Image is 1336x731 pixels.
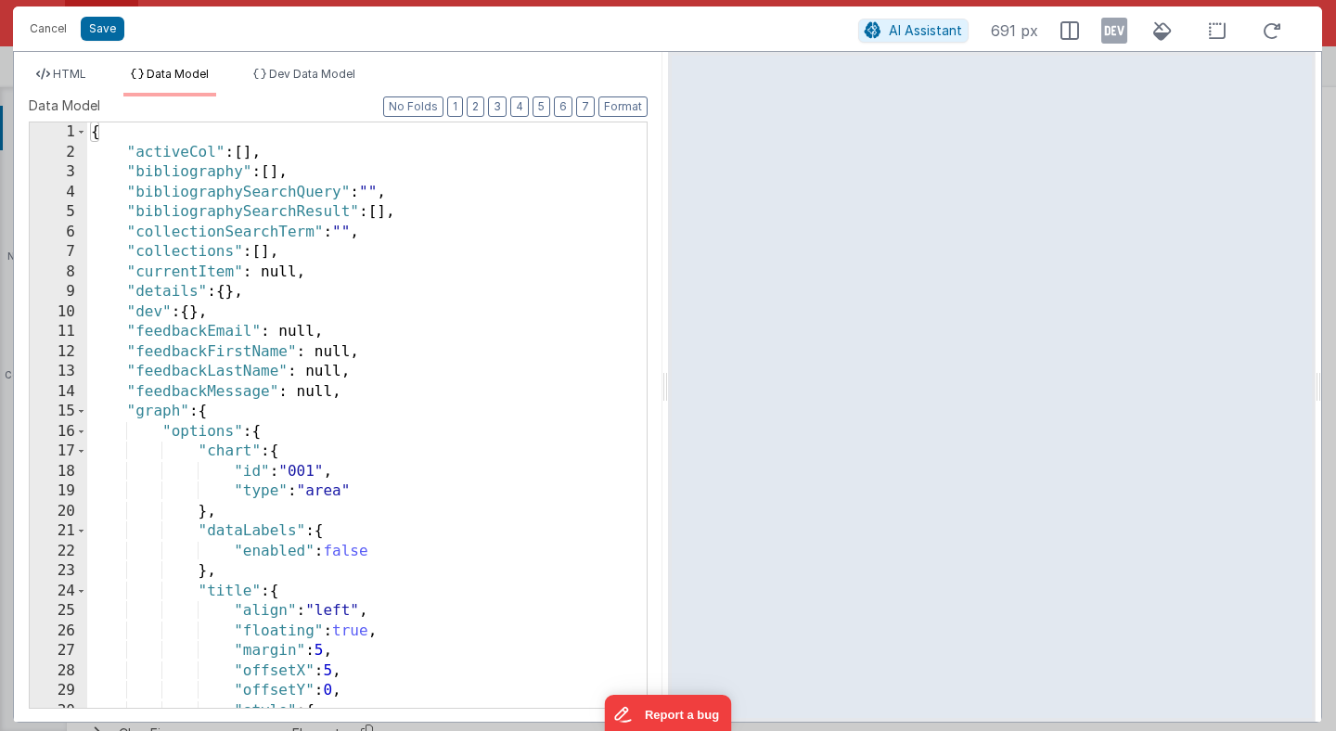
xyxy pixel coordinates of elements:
[30,122,87,143] div: 1
[889,22,962,38] span: AI Assistant
[30,582,87,602] div: 24
[447,96,463,117] button: 1
[29,96,100,115] span: Data Model
[30,302,87,323] div: 10
[269,67,355,81] span: Dev Data Model
[30,382,87,403] div: 14
[30,481,87,502] div: 19
[30,622,87,642] div: 26
[30,223,87,243] div: 6
[858,19,969,43] button: AI Assistant
[488,96,507,117] button: 3
[30,601,87,622] div: 25
[30,661,87,682] div: 28
[30,462,87,482] div: 18
[30,422,87,442] div: 16
[991,19,1038,42] span: 691 px
[53,67,86,81] span: HTML
[30,202,87,223] div: 5
[554,96,572,117] button: 6
[533,96,550,117] button: 5
[30,701,87,722] div: 30
[467,96,484,117] button: 2
[30,183,87,203] div: 4
[30,442,87,462] div: 17
[30,542,87,562] div: 22
[30,502,87,522] div: 20
[30,263,87,283] div: 8
[598,96,648,117] button: Format
[576,96,595,117] button: 7
[30,342,87,363] div: 12
[30,561,87,582] div: 23
[30,362,87,382] div: 13
[30,521,87,542] div: 21
[30,681,87,701] div: 29
[30,143,87,163] div: 2
[510,96,529,117] button: 4
[30,641,87,661] div: 27
[383,96,443,117] button: No Folds
[30,402,87,422] div: 15
[30,242,87,263] div: 7
[147,67,209,81] span: Data Model
[20,16,76,42] button: Cancel
[81,17,124,41] button: Save
[30,162,87,183] div: 3
[30,322,87,342] div: 11
[30,282,87,302] div: 9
